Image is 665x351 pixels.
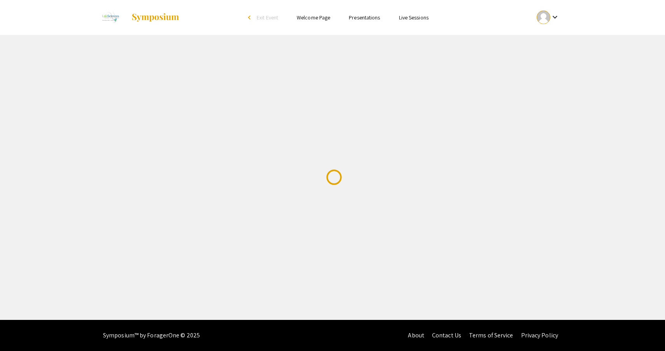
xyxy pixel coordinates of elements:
a: About [408,331,424,339]
img: Symposium by ForagerOne [131,13,180,22]
button: Expand account dropdown [528,9,568,26]
div: Symposium™ by ForagerOne © 2025 [103,320,200,351]
div: arrow_back_ios [248,15,253,20]
mat-icon: Expand account dropdown [550,12,560,22]
a: Live Sessions [399,14,429,21]
a: Terms of Service [469,331,513,339]
span: Exit Event [257,14,278,21]
a: Privacy Policy [521,331,558,339]
a: Welcome Page [297,14,330,21]
a: Contact Us [432,331,461,339]
a: 2025 Life Sciences South Florida STEM Undergraduate Symposium [97,8,180,27]
a: Presentations [349,14,380,21]
iframe: Chat [6,316,33,345]
img: 2025 Life Sciences South Florida STEM Undergraduate Symposium [97,8,123,27]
